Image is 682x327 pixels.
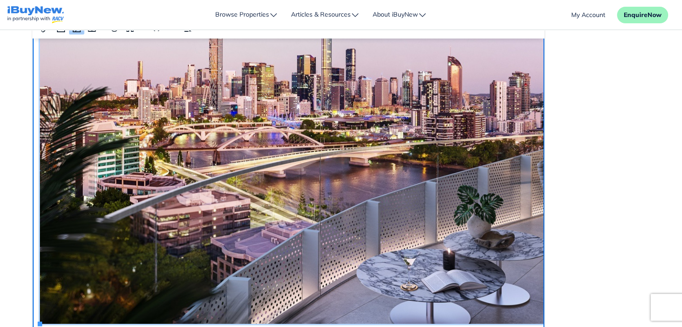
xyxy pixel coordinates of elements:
[617,7,668,23] button: EnquireNow
[7,6,64,24] img: logo
[647,11,661,19] span: Now
[7,4,64,26] a: navigations
[571,10,605,20] a: account
[7,306,504,316] p: The Spring 2025 Price Predictor Index (PPI) is now live in your portal—and it reveals a clear cha...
